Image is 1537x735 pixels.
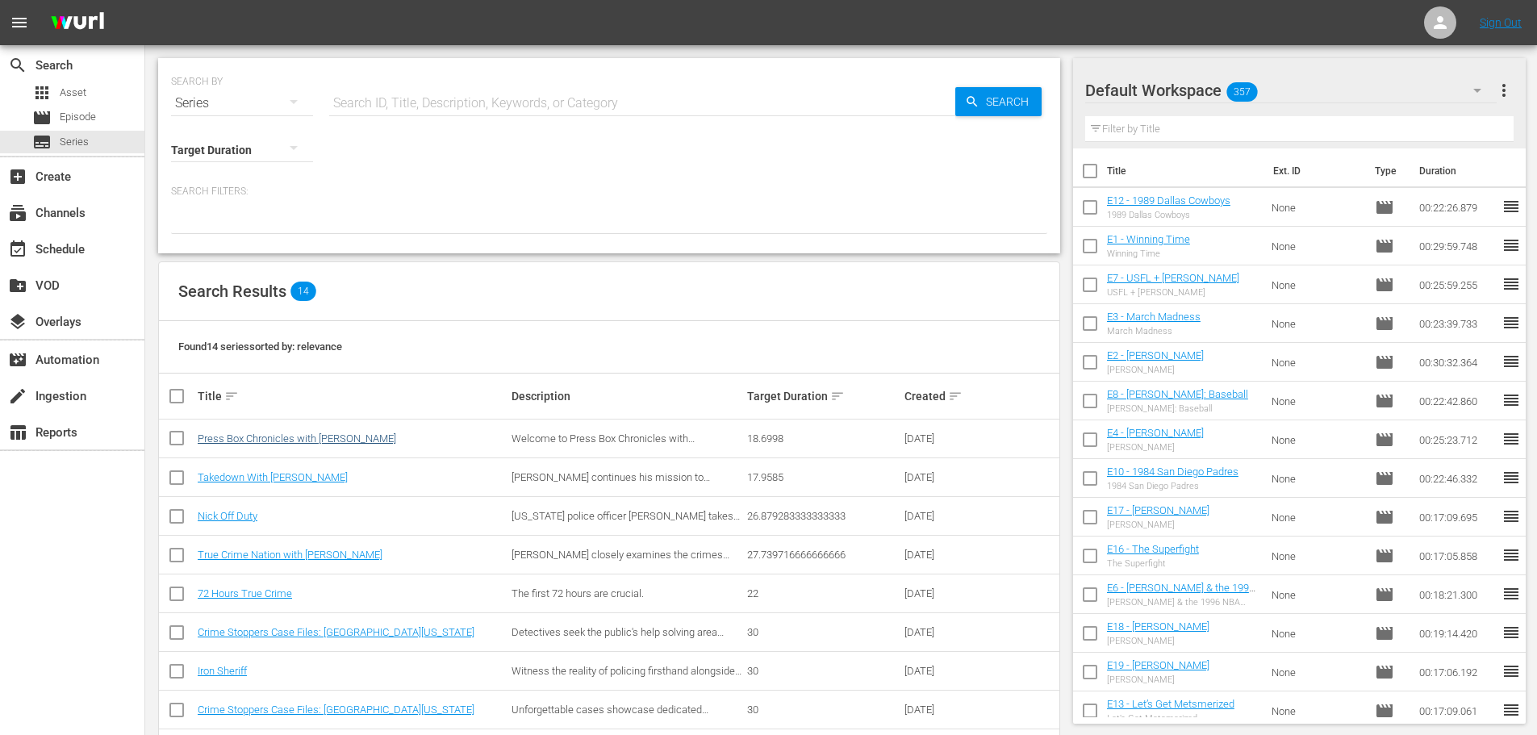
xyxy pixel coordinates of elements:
[1107,388,1248,400] a: E8 - [PERSON_NAME]: Baseball
[60,134,89,150] span: Series
[1501,700,1521,720] span: reorder
[904,386,978,406] div: Created
[512,587,644,599] span: The first 72 hours are crucial.
[1265,343,1368,382] td: None
[290,282,316,301] span: 14
[8,423,27,442] span: Reports
[904,510,978,522] div: [DATE]
[1375,391,1394,411] span: Episode
[1107,287,1239,298] div: USFL + [PERSON_NAME]
[1501,274,1521,294] span: reorder
[1413,459,1501,498] td: 00:22:46.332
[747,587,900,599] div: 22
[8,240,27,259] span: Schedule
[1375,430,1394,449] span: Episode
[1107,349,1204,361] a: E2 - [PERSON_NAME]
[1263,148,1366,194] th: Ext. ID
[1107,365,1204,375] div: [PERSON_NAME]
[1226,75,1257,109] span: 357
[1501,662,1521,681] span: reorder
[1107,326,1201,336] div: March Madness
[1501,545,1521,565] span: reorder
[8,203,27,223] span: Channels
[1265,227,1368,265] td: None
[224,389,239,403] span: sort
[1107,210,1230,220] div: 1989 Dallas Cowboys
[1413,498,1501,537] td: 00:17:09.695
[1501,623,1521,642] span: reorder
[1265,265,1368,304] td: None
[979,87,1042,116] span: Search
[198,665,247,677] a: Iron Sheriff
[1107,403,1248,414] div: [PERSON_NAME]: Baseball
[948,389,963,403] span: sort
[1375,662,1394,682] span: Episode
[747,626,900,638] div: 30
[1107,427,1204,439] a: E4 - [PERSON_NAME]
[1265,420,1368,459] td: None
[8,350,27,370] span: Automation
[10,13,29,32] span: menu
[1085,68,1497,113] div: Default Workspace
[1501,197,1521,216] span: reorder
[1107,481,1238,491] div: 1984 San Diego Padres
[1265,459,1368,498] td: None
[1375,198,1394,217] span: Episode
[512,626,724,650] span: Detectives seek the public's help solving area crimes.
[1494,81,1514,100] span: more_vert
[904,587,978,599] div: [DATE]
[904,704,978,716] div: [DATE]
[1375,469,1394,488] span: Episode
[1501,390,1521,410] span: reorder
[1107,194,1230,207] a: E12 - 1989 Dallas Cowboys
[1410,148,1506,194] th: Duration
[1107,311,1201,323] a: E3 - March Madness
[198,587,292,599] a: 72 Hours True Crime
[1265,304,1368,343] td: None
[1265,382,1368,420] td: None
[904,471,978,483] div: [DATE]
[904,549,978,561] div: [DATE]
[512,471,730,495] span: [PERSON_NAME] continues his mission to [PERSON_NAME] predators and protect children.
[1413,188,1501,227] td: 00:22:26.879
[1107,233,1190,245] a: E1 - Winning Time
[1365,148,1410,194] th: Type
[1375,507,1394,527] span: Episode
[198,704,474,716] a: Crime Stoppers Case Files: [GEOGRAPHIC_DATA][US_STATE]
[60,85,86,101] span: Asset
[747,471,900,483] div: 17.9585
[1413,691,1501,730] td: 00:17:09.061
[198,432,396,445] a: Press Box Chronicles with [PERSON_NAME]
[1107,674,1209,685] div: [PERSON_NAME]
[1501,584,1521,603] span: reorder
[1107,442,1204,453] div: [PERSON_NAME]
[1107,659,1209,671] a: E19 - [PERSON_NAME]
[1107,620,1209,633] a: E18 - [PERSON_NAME]
[512,390,742,403] div: Description
[1265,575,1368,614] td: None
[747,549,900,561] div: 27.739716666666666
[747,386,900,406] div: Target Duration
[1375,314,1394,333] span: Episode
[1107,504,1209,516] a: E17 - [PERSON_NAME]
[1413,614,1501,653] td: 00:19:14.420
[1107,148,1263,194] th: Title
[8,56,27,75] span: Search
[1501,507,1521,526] span: reorder
[1107,698,1234,710] a: E13 - Let’s Get Metsmerized
[512,549,729,573] span: [PERSON_NAME] closely examines the crimes affecting our nation.
[1413,653,1501,691] td: 00:17:06.192
[1501,313,1521,332] span: reorder
[1413,343,1501,382] td: 00:30:32.364
[1107,466,1238,478] a: E10 - 1984 San Diego Padres
[1375,701,1394,720] span: Episode
[1107,713,1234,724] div: Let’s Get Metsmerized
[747,510,900,522] div: 26.879283333333333
[1375,585,1394,604] span: Episode
[1107,597,1259,608] div: [PERSON_NAME] & the 1996 NBA Draft
[1107,582,1255,606] a: E6 - [PERSON_NAME] & the 1996 NBA Draft
[1107,636,1209,646] div: [PERSON_NAME]
[8,167,27,186] span: Create
[198,386,507,406] div: Title
[1413,420,1501,459] td: 00:25:23.712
